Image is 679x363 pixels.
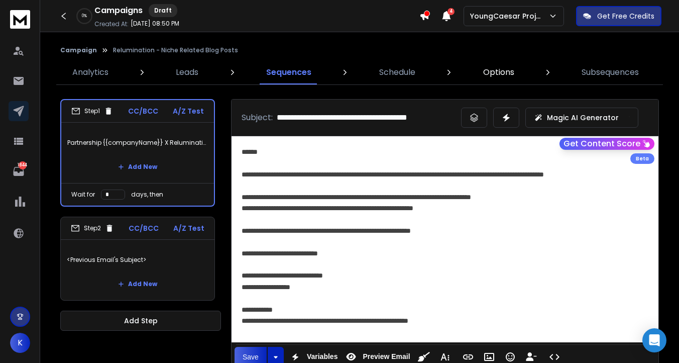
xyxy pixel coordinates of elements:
p: A/Z Test [173,106,204,116]
p: Created At: [94,20,129,28]
a: Leads [170,60,204,84]
p: <Previous Email's Subject> [67,246,208,274]
p: Analytics [72,66,108,78]
div: Step 2 [71,224,114,233]
button: K [10,333,30,353]
p: Subsequences [582,66,639,78]
div: Open Intercom Messenger [642,328,666,352]
p: Magic AI Generator [547,113,619,123]
p: Schedule [379,66,415,78]
p: 1844 [19,161,27,169]
li: Step2CC/BCCA/Z Test<Previous Email's Subject>Add New [60,217,215,301]
button: Add Step [60,311,221,331]
p: 0 % [82,13,87,19]
p: Relumination - Niche Related Blog Posts [113,46,238,54]
a: Subsequences [576,60,645,84]
h1: Campaigns [94,5,143,17]
a: Schedule [373,60,421,84]
button: Add New [110,274,165,294]
p: Partnership {{companyName}} X Relumination [67,129,208,157]
div: Draft [149,4,177,17]
li: Step1CC/BCCA/Z TestPartnership {{companyName}} X ReluminationAdd NewWait fordays, then [60,99,215,207]
p: Subject: [242,112,273,124]
div: Step 1 [71,107,113,116]
a: 1844 [9,161,29,181]
span: Preview Email [361,352,412,361]
button: Magic AI Generator [525,108,638,128]
p: Get Free Credits [597,11,654,21]
p: Options [483,66,514,78]
a: Options [477,60,520,84]
p: days, then [131,191,163,199]
img: logo [10,10,30,29]
span: 4 [447,8,455,15]
button: Get Content Score [559,138,654,150]
a: Analytics [66,60,115,84]
p: Wait for [71,191,95,199]
span: Variables [305,352,340,361]
button: Get Free Credits [576,6,661,26]
p: A/Z Test [173,223,204,233]
a: Sequences [260,60,317,84]
div: Beta [630,153,654,164]
p: CC/BCC [128,106,158,116]
button: Add New [110,157,165,177]
p: [DATE] 08:50 PM [131,20,179,28]
p: Sequences [266,66,311,78]
button: Campaign [60,46,97,54]
p: Leads [176,66,198,78]
p: YoungCaesar Projects [470,11,548,21]
p: CC/BCC [129,223,159,233]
